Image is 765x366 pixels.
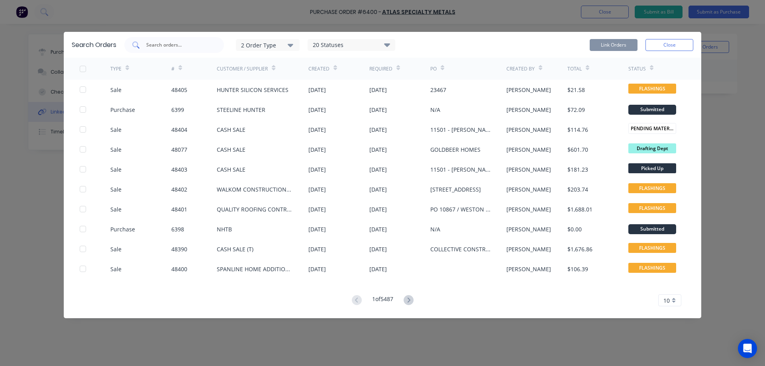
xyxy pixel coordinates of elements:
div: 2 Order Type [241,41,294,49]
div: [DATE] [308,205,326,213]
div: CASH SALE [217,125,245,134]
div: QUALITY ROOFING CONTRACTORS [217,205,292,213]
span: 10 [663,296,670,305]
div: Customer / Supplier [217,65,268,72]
div: [DATE] [369,205,387,213]
div: Sale [110,165,122,174]
div: PO [430,65,437,72]
div: [PERSON_NAME] [506,205,551,213]
div: Open Intercom Messenger [738,339,757,358]
div: $181.23 [567,165,588,174]
div: [PERSON_NAME] [506,106,551,114]
div: [DATE] [308,165,326,174]
div: [DATE] [369,225,387,233]
div: $72.09 [567,106,585,114]
div: Sale [110,185,122,194]
div: 48402 [171,185,187,194]
div: $0.00 [567,225,582,233]
span: PENDING MATERIA... [628,123,676,134]
button: Link Orders [590,39,637,51]
div: [PERSON_NAME] [506,125,551,134]
div: $106.39 [567,265,588,273]
div: N/A [430,225,440,233]
div: [DATE] [369,106,387,114]
div: [DATE] [369,265,387,273]
div: 48403 [171,165,187,174]
div: [PERSON_NAME] [506,165,551,174]
div: [PERSON_NAME] [506,86,551,94]
div: Status [628,65,646,72]
div: SPANLINE HOME ADDITIONS [217,265,292,273]
div: $114.76 [567,125,588,134]
div: Purchase [110,225,135,233]
div: Submitted [628,105,676,115]
div: Submitted [628,224,676,234]
div: Created By [506,65,535,72]
div: 11501 - [PERSON_NAME] [430,125,490,134]
div: 48404 [171,125,187,134]
div: Sale [110,245,122,253]
div: CASH SALE [217,165,245,174]
div: 6398 [171,225,184,233]
div: Sale [110,125,122,134]
div: [DATE] [369,86,387,94]
div: [DATE] [369,165,387,174]
div: CASH SALE (T) [217,245,253,253]
div: STEELINE HUNTER [217,106,265,114]
div: HUNTER SILICON SERVICES [217,86,288,94]
div: [DATE] [308,86,326,94]
div: WALKOM CONSTRUCTIONS P/L [217,185,292,194]
div: [DATE] [308,265,326,273]
div: GOLDBEER HOMES [430,145,481,154]
div: COLLECTIVE CONSTRUCTIONS [430,245,490,253]
div: NHTB [217,225,232,233]
button: Close [645,39,693,51]
div: Sale [110,145,122,154]
div: Sale [110,265,122,273]
div: [DATE] [308,225,326,233]
div: Required [369,65,392,72]
div: 48401 [171,205,187,213]
div: $203.74 [567,185,588,194]
div: 48077 [171,145,187,154]
span: Picked Up [628,163,676,173]
div: [PERSON_NAME] [506,145,551,154]
span: Drafting Dept [628,143,676,153]
span: FLASHINGS [628,183,676,193]
div: [DATE] [369,185,387,194]
div: [DATE] [308,125,326,134]
div: $21.58 [567,86,585,94]
div: 48405 [171,86,187,94]
div: TYPE [110,65,122,72]
div: 6399 [171,106,184,114]
input: Search orders... [145,41,212,49]
div: 20 Statuses [308,41,395,49]
div: [DATE] [308,106,326,114]
div: N/A [430,106,440,114]
div: [PERSON_NAME] [506,265,551,273]
div: [PERSON_NAME] [506,185,551,194]
div: 48400 [171,265,187,273]
div: Created [308,65,330,72]
span: FLASHINGS [628,243,676,253]
span: FLASHINGS [628,263,676,273]
span: FLASHINGS [628,203,676,213]
div: $1,688.01 [567,205,592,213]
div: # [171,65,175,72]
div: [DATE] [369,125,387,134]
div: [DATE] [369,145,387,154]
div: $1,676.86 [567,245,592,253]
div: 48390 [171,245,187,253]
div: [PERSON_NAME] [506,245,551,253]
div: Sale [110,205,122,213]
div: CASH SALE [217,145,245,154]
div: PO 10867 / WESTON WORKERS [430,205,490,213]
div: [DATE] [308,245,326,253]
div: 11501 - [PERSON_NAME] PLMBING [430,165,490,174]
div: [DATE] [308,145,326,154]
div: Purchase [110,106,135,114]
div: 1 of 5487 [372,295,393,306]
div: 23467 [430,86,446,94]
div: [DATE] [369,245,387,253]
button: 2 Order Type [236,39,300,51]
